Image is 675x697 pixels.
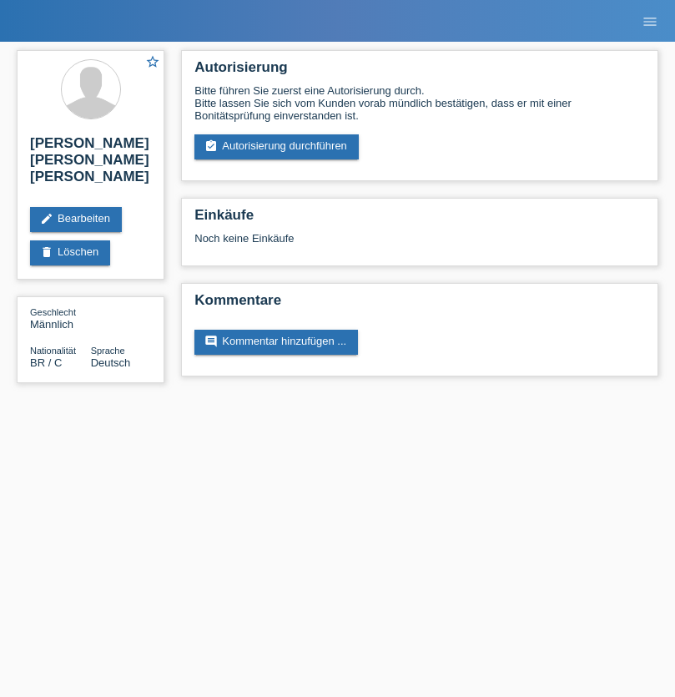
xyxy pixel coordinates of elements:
a: menu [633,16,667,26]
span: Geschlecht [30,307,76,317]
span: Sprache [91,346,125,356]
a: star_border [145,54,160,72]
i: delete [40,245,53,259]
a: deleteLöschen [30,240,110,265]
div: Männlich [30,306,91,331]
span: Brasilien / C / 22.11.2021 [30,356,62,369]
i: star_border [145,54,160,69]
a: commentKommentar hinzufügen ... [194,330,358,355]
i: menu [642,13,658,30]
a: assignment_turned_inAutorisierung durchführen [194,134,359,159]
div: Noch keine Einkäufe [194,232,645,257]
span: Deutsch [91,356,131,369]
h2: [PERSON_NAME] [PERSON_NAME] [PERSON_NAME] [30,135,151,194]
h2: Autorisierung [194,59,645,84]
i: edit [40,212,53,225]
a: editBearbeiten [30,207,122,232]
h2: Einkäufe [194,207,645,232]
h2: Kommentare [194,292,645,317]
i: comment [204,335,218,348]
i: assignment_turned_in [204,139,218,153]
span: Nationalität [30,346,76,356]
div: Bitte führen Sie zuerst eine Autorisierung durch. Bitte lassen Sie sich vom Kunden vorab mündlich... [194,84,645,122]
